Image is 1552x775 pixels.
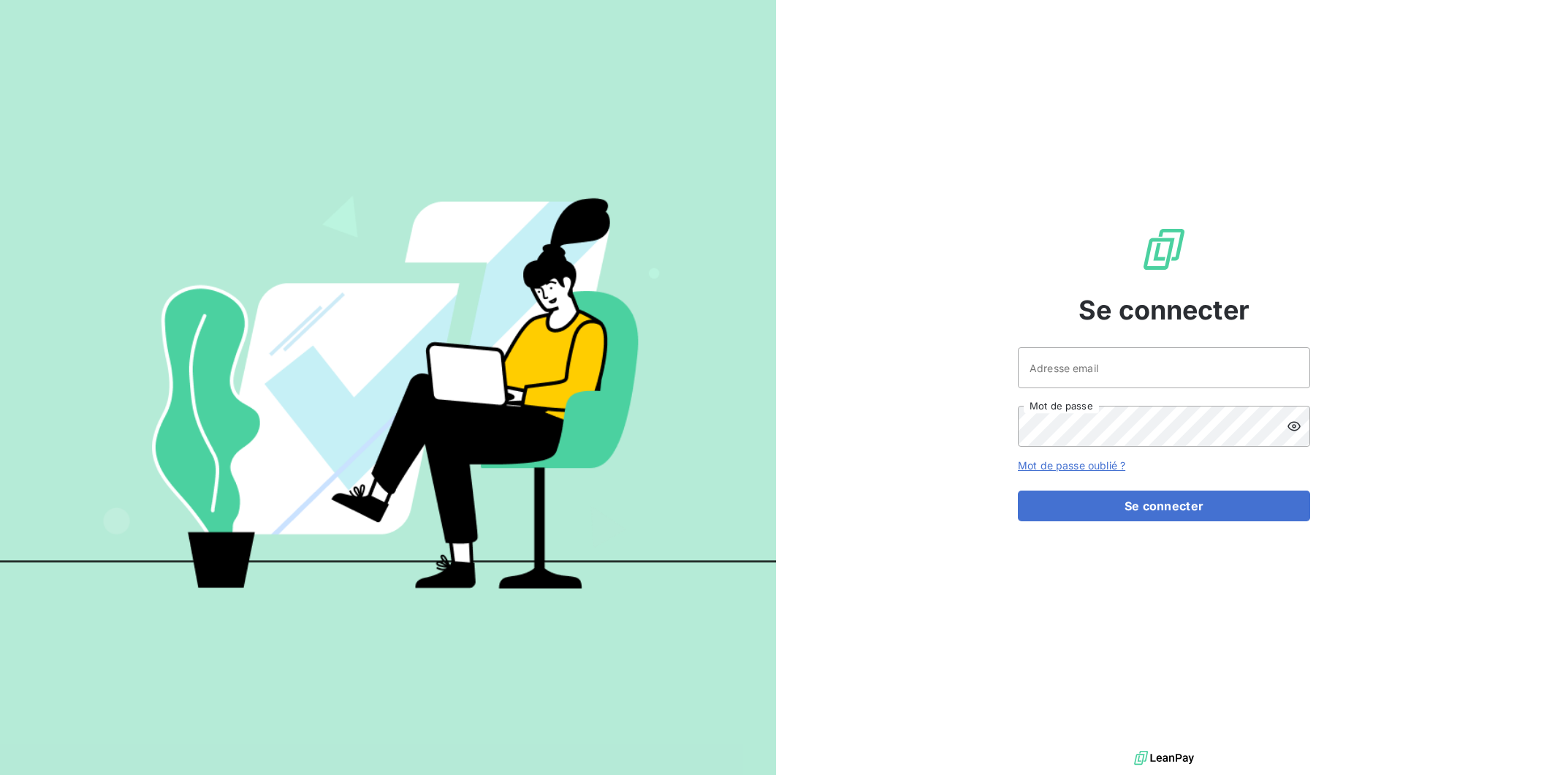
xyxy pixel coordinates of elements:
[1079,290,1249,330] span: Se connecter
[1018,491,1310,521] button: Se connecter
[1018,347,1310,388] input: placeholder
[1134,747,1194,769] img: logo
[1018,459,1125,472] a: Mot de passe oublié ?
[1141,226,1187,273] img: Logo LeanPay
